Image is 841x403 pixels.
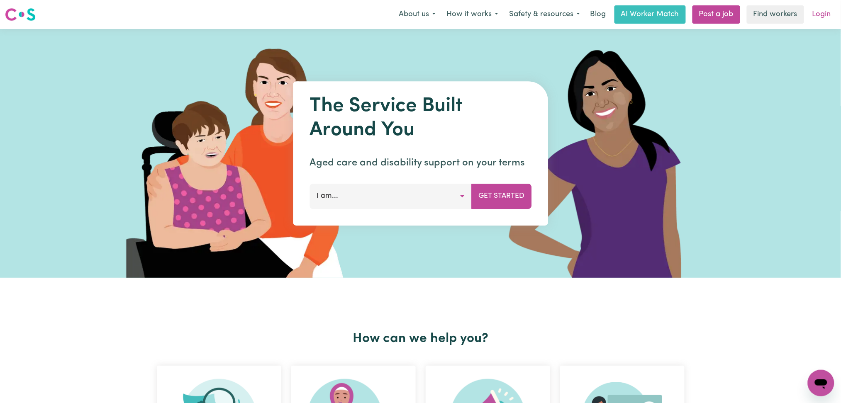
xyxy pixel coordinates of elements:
h2: How can we help you? [152,331,690,347]
a: Blog [585,5,611,24]
a: Find workers [747,5,804,24]
button: Get Started [471,184,531,209]
button: About us [393,6,441,23]
iframe: Button to launch messaging window [808,370,834,396]
a: Login [807,5,836,24]
button: Safety & resources [504,6,585,23]
h1: The Service Built Around You [310,95,531,142]
button: I am... [310,184,472,209]
a: Post a job [692,5,740,24]
p: Aged care and disability support on your terms [310,155,531,170]
img: Careseekers logo [5,7,36,22]
a: AI Worker Match [614,5,686,24]
button: How it works [441,6,504,23]
a: Careseekers logo [5,5,36,24]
